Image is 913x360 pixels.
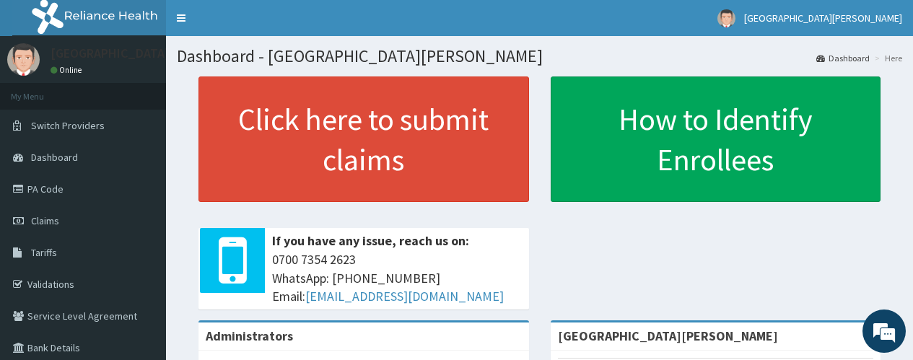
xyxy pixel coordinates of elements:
a: [EMAIL_ADDRESS][DOMAIN_NAME] [305,288,504,304]
img: User Image [717,9,735,27]
b: If you have any issue, reach us on: [272,232,469,249]
a: How to Identify Enrollees [551,76,881,202]
span: 0700 7354 2623 WhatsApp: [PHONE_NUMBER] Email: [272,250,522,306]
span: Claims [31,214,59,227]
h1: Dashboard - [GEOGRAPHIC_DATA][PERSON_NAME] [177,47,902,66]
span: Dashboard [31,151,78,164]
li: Here [871,52,902,64]
a: Dashboard [816,52,870,64]
b: Administrators [206,328,293,344]
span: [GEOGRAPHIC_DATA][PERSON_NAME] [744,12,902,25]
p: [GEOGRAPHIC_DATA][PERSON_NAME] [51,47,264,60]
a: Online [51,65,85,75]
img: User Image [7,43,40,76]
span: Switch Providers [31,119,105,132]
a: Click here to submit claims [198,76,529,202]
strong: [GEOGRAPHIC_DATA][PERSON_NAME] [558,328,778,344]
span: Tariffs [31,246,57,259]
